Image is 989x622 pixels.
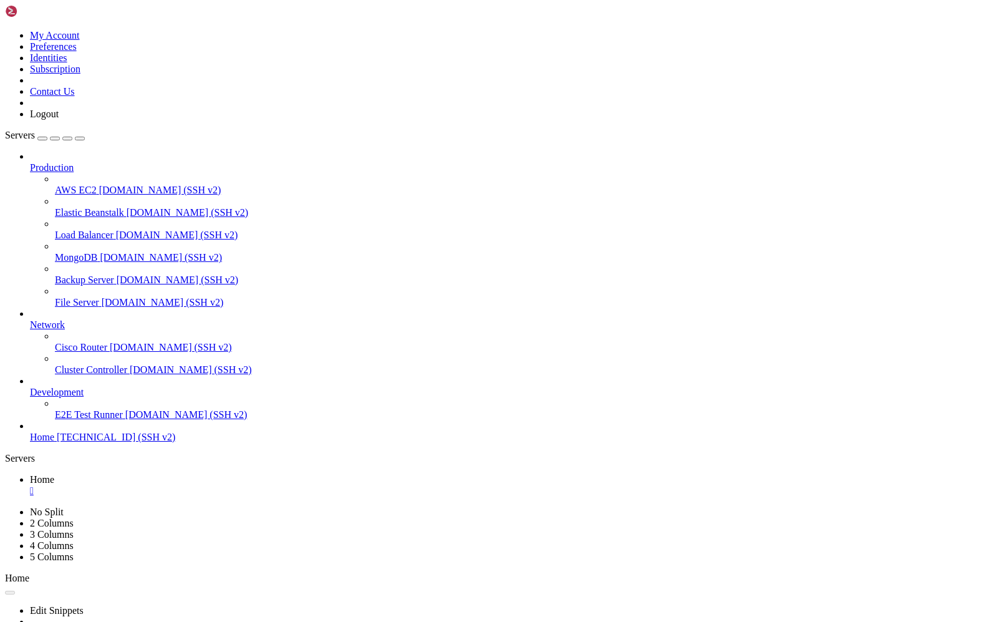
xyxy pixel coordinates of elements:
span: Cisco Router [55,342,107,352]
a: Home [TECHNICAL_ID] (SSH v2) [30,432,984,443]
span: Production [30,162,74,173]
a: Elastic Beanstalk [DOMAIN_NAME] (SSH v2) [55,207,984,218]
a: AWS EC2 [DOMAIN_NAME] (SSH v2) [55,185,984,196]
span: [DOMAIN_NAME] (SSH v2) [130,364,252,375]
a: Identities [30,52,67,63]
a: File Server [DOMAIN_NAME] (SSH v2) [55,297,984,308]
span: Home [5,573,29,583]
div: Servers [5,453,984,464]
span: Home [30,474,54,485]
li: Cluster Controller [DOMAIN_NAME] (SSH v2) [55,353,984,376]
li: Network [30,308,984,376]
a: No Split [30,507,64,517]
li: Elastic Beanstalk [DOMAIN_NAME] (SSH v2) [55,196,984,218]
li: Backup Server [DOMAIN_NAME] (SSH v2) [55,263,984,286]
span: Servers [5,130,35,140]
a: 5 Columns [30,552,74,562]
li: Cisco Router [DOMAIN_NAME] (SSH v2) [55,331,984,353]
span: Network [30,319,65,330]
li: AWS EC2 [DOMAIN_NAME] (SSH v2) [55,173,984,196]
a: 4 Columns [30,540,74,551]
a: Logout [30,109,59,119]
span: [DOMAIN_NAME] (SSH v2) [116,230,238,240]
span: AWS EC2 [55,185,97,195]
a: Home [30,474,984,497]
span: Load Balancer [55,230,113,240]
span: [DOMAIN_NAME] (SSH v2) [127,207,249,218]
li: File Server [DOMAIN_NAME] (SSH v2) [55,286,984,308]
span: File Server [55,297,99,308]
a: 3 Columns [30,529,74,540]
span: Home [30,432,54,442]
img: Shellngn [5,5,77,17]
span: [TECHNICAL_ID] (SSH v2) [57,432,175,442]
a: Network [30,319,984,331]
li: E2E Test Runner [DOMAIN_NAME] (SSH v2) [55,398,984,420]
span: MongoDB [55,252,97,263]
a: Edit Snippets [30,605,84,616]
a:  [30,485,984,497]
li: Development [30,376,984,420]
span: Development [30,387,84,397]
span: [DOMAIN_NAME] (SSH v2) [99,185,221,195]
li: Load Balancer [DOMAIN_NAME] (SSH v2) [55,218,984,241]
li: MongoDB [DOMAIN_NAME] (SSH v2) [55,241,984,263]
a: Subscription [30,64,80,74]
span: [DOMAIN_NAME] (SSH v2) [125,409,248,420]
x-row: Connecting [TECHNICAL_ID]... [5,5,827,16]
span: [DOMAIN_NAME] (SSH v2) [100,252,222,263]
a: Preferences [30,41,77,52]
a: Contact Us [30,86,75,97]
a: 2 Columns [30,518,74,528]
a: Cisco Router [DOMAIN_NAME] (SSH v2) [55,342,984,353]
a: Load Balancer [DOMAIN_NAME] (SSH v2) [55,230,984,241]
li: Production [30,151,984,308]
li: Home [TECHNICAL_ID] (SSH v2) [30,420,984,443]
a: My Account [30,30,80,41]
a: Servers [5,130,85,140]
span: [DOMAIN_NAME] (SSH v2) [110,342,232,352]
span: [DOMAIN_NAME] (SSH v2) [117,275,239,285]
a: Cluster Controller [DOMAIN_NAME] (SSH v2) [55,364,984,376]
a: Development [30,387,984,398]
span: E2E Test Runner [55,409,123,420]
a: Backup Server [DOMAIN_NAME] (SSH v2) [55,275,984,286]
div: (0, 1) [5,16,10,26]
span: Cluster Controller [55,364,127,375]
span: Elastic Beanstalk [55,207,124,218]
a: E2E Test Runner [DOMAIN_NAME] (SSH v2) [55,409,984,420]
a: Production [30,162,984,173]
span: Backup Server [55,275,114,285]
a: MongoDB [DOMAIN_NAME] (SSH v2) [55,252,984,263]
span: [DOMAIN_NAME] (SSH v2) [102,297,224,308]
